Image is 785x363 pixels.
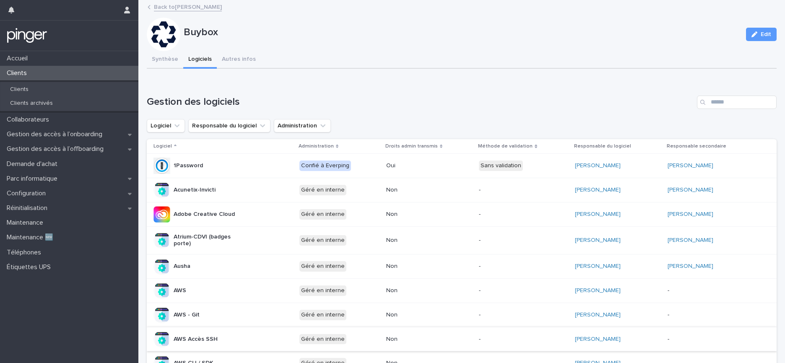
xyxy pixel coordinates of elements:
p: Non [386,287,456,294]
tr: 1PasswordConfié à EverpingOuiSans validation[PERSON_NAME] [PERSON_NAME] [147,154,777,178]
tr: AWS Accès SSHGéré en interneNon-[PERSON_NAME] - [147,327,777,351]
p: - [479,237,549,244]
p: Accueil [3,54,34,62]
a: [PERSON_NAME] [575,287,621,294]
p: - [668,287,738,294]
a: [PERSON_NAME] [668,237,713,244]
a: [PERSON_NAME] [575,162,621,169]
p: Maintenance [3,219,50,227]
p: Oui [386,162,456,169]
p: Adobe Creative Cloud [174,211,235,218]
p: - [479,187,549,194]
tr: Atrium-CDVI (badges porte)Géré en interneNon-[PERSON_NAME] [PERSON_NAME] [147,226,777,254]
p: Atrium-CDVI (badges porte) [174,233,244,248]
a: [PERSON_NAME] [575,336,621,343]
p: Clients [3,69,34,77]
p: Logiciel [153,142,172,151]
button: Responsable du logiciel [188,119,270,132]
a: [PERSON_NAME] [575,263,621,270]
p: Non [386,263,456,270]
p: Droits admin transmis [385,142,438,151]
div: Géré en interne [299,185,346,195]
p: Réinitialisation [3,204,54,212]
p: Responsable du logiciel [574,142,631,151]
p: - [479,263,549,270]
p: Gestion des accès à l’offboarding [3,145,110,153]
p: Responsable secondaire [667,142,726,151]
tr: AWSGéré en interneNon-[PERSON_NAME] - [147,278,777,303]
p: - [479,211,549,218]
tr: AushaGéré en interneNon-[PERSON_NAME] [PERSON_NAME] [147,254,777,279]
p: Demande d'achat [3,160,64,168]
p: Clients archivés [3,100,60,107]
p: - [668,336,738,343]
p: Étiquettes UPS [3,263,57,271]
p: AWS [174,287,186,294]
a: [PERSON_NAME] [668,162,713,169]
a: [PERSON_NAME] [575,237,621,244]
p: - [668,311,738,319]
p: - [479,287,549,294]
p: - [479,311,549,319]
div: Confié à Everping [299,161,351,171]
a: [PERSON_NAME] [668,263,713,270]
p: Non [386,211,456,218]
p: Maintenance 🆕 [3,233,60,241]
div: Géré en interne [299,310,346,320]
p: AWS Accès SSH [174,336,218,343]
p: Non [386,336,456,343]
a: [PERSON_NAME] [575,211,621,218]
p: Téléphones [3,249,48,257]
p: Gestion des accès à l’onboarding [3,130,109,138]
div: Géré en interne [299,334,346,345]
div: Géré en interne [299,235,346,246]
div: Géré en interne [299,261,346,272]
p: - [479,336,549,343]
a: [PERSON_NAME] [575,187,621,194]
p: 1Password [174,162,203,169]
p: Clients [3,86,35,93]
button: Administration [274,119,331,132]
a: [PERSON_NAME] [575,311,621,319]
p: Non [386,237,456,244]
p: Ausha [174,263,190,270]
button: Logiciel [147,119,185,132]
tr: Adobe Creative CloudGéré en interneNon-[PERSON_NAME] [PERSON_NAME] [147,202,777,226]
tr: Acunetix-InvictiGéré en interneNon-[PERSON_NAME] [PERSON_NAME] [147,178,777,202]
p: Non [386,187,456,194]
button: Edit [746,28,777,41]
div: Géré en interne [299,209,346,220]
button: Synthèse [147,51,183,69]
button: Logiciels [183,51,217,69]
p: Administration [299,142,334,151]
a: [PERSON_NAME] [668,187,713,194]
div: Géré en interne [299,285,346,296]
h1: Gestion des logiciels [147,96,694,108]
a: [PERSON_NAME] [668,211,713,218]
p: Configuration [3,189,52,197]
img: mTgBEunGTSyRkCgitkcU [7,27,47,44]
a: Back to[PERSON_NAME] [154,2,222,11]
p: Collaborateurs [3,116,56,124]
p: Buybox [184,26,739,39]
p: Parc informatique [3,175,64,183]
div: Sans validation [479,161,523,171]
p: Méthode de validation [478,142,533,151]
p: Non [386,311,456,319]
button: Autres infos [217,51,261,69]
tr: AWS - GitGéré en interneNon-[PERSON_NAME] - [147,303,777,327]
p: AWS - Git [174,311,200,319]
span: Edit [761,31,771,37]
input: Search [697,96,777,109]
p: Acunetix-Invicti [174,187,216,194]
